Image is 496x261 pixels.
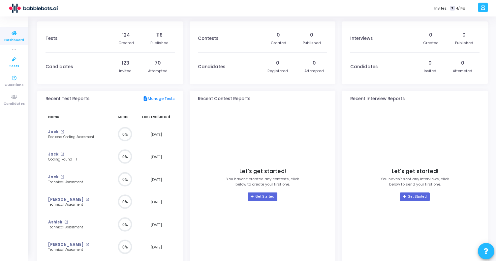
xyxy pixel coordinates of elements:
div: Technical Assessment [48,180,99,185]
div: Invited [424,68,436,74]
div: 0 [276,60,279,67]
h4: Let's get started! [239,168,286,175]
div: Published [303,40,321,46]
h3: Recent Contest Reports [198,96,250,101]
div: 0 [313,60,316,67]
div: Attempted [304,68,324,74]
th: Name [46,110,109,123]
h4: Let's get started! [392,168,438,175]
th: Score [109,110,138,123]
p: You haven’t created any contests, click below to create your first one. [226,176,299,187]
mat-icon: open_in_new [60,130,64,134]
a: Jack [48,152,58,157]
h3: Contests [198,36,218,41]
td: [DATE] [138,191,175,214]
div: 0 [462,32,466,39]
h3: Recent Interview Reports [350,96,405,101]
div: Technical Assessment [48,225,99,230]
mat-icon: open_in_new [64,220,68,224]
a: Ashish [48,219,62,225]
mat-icon: open_in_new [60,175,64,179]
a: Jack [48,174,58,180]
td: [DATE] [138,214,175,236]
span: Dashboard [4,38,24,43]
a: [PERSON_NAME] [48,242,83,247]
span: Tests [9,64,19,69]
h3: Interviews [350,36,373,41]
mat-icon: description [143,96,148,102]
div: 118 [156,32,163,39]
span: 4/148 [456,6,465,11]
div: Attempted [148,68,168,74]
div: Published [150,40,169,46]
mat-icon: open_in_new [85,243,89,246]
div: 124 [122,32,130,39]
div: Technical Assessment [48,202,99,207]
h3: Candidates [46,64,73,70]
div: 123 [122,60,129,67]
span: Questions [5,82,23,88]
div: Created [118,40,134,46]
td: [DATE] [138,123,175,146]
a: [PERSON_NAME] [48,197,83,202]
div: Backend Coding Assessment [48,135,99,140]
div: Coding Round - 1 [48,157,99,162]
mat-icon: open_in_new [85,198,89,201]
label: Invites: [434,6,448,11]
td: [DATE] [138,146,175,168]
td: [DATE] [138,236,175,259]
th: Last Evaluated [138,110,175,123]
div: Created [271,40,286,46]
a: Jack [48,129,58,135]
p: You haven’t sent any interviews, click below to send your first one. [381,176,449,187]
div: Technical Assessment [48,247,99,252]
h3: Recent Test Reports [46,96,89,101]
a: Get Started [400,192,429,201]
td: [DATE] [138,168,175,191]
div: Invited [119,68,132,74]
div: 0 [277,32,280,39]
a: Manage Tests [143,96,175,102]
h3: Candidates [198,64,225,70]
div: 0 [428,60,432,67]
div: 0 [310,32,313,39]
div: Attempted [453,68,472,74]
h3: Candidates [350,64,378,70]
a: Get Started [248,192,277,201]
div: Published [455,40,473,46]
span: Candidates [4,101,25,107]
div: 0 [461,60,464,67]
img: logo [8,2,58,15]
div: Registered [267,68,288,74]
mat-icon: open_in_new [60,153,64,156]
div: Created [423,40,439,46]
div: 70 [155,60,161,67]
div: 0 [429,32,432,39]
h3: Tests [46,36,57,41]
span: T [450,6,454,11]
